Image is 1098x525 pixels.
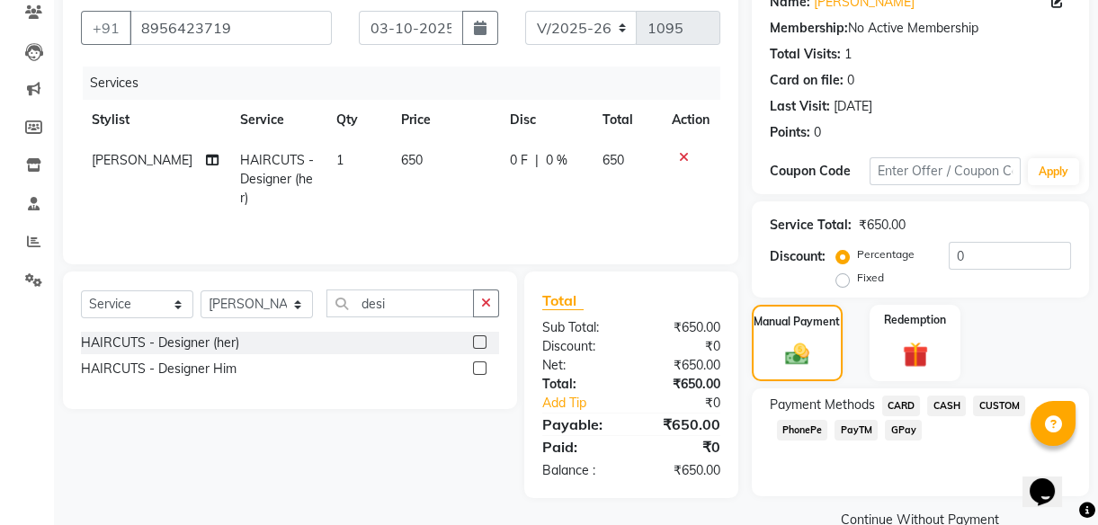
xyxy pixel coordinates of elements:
button: Apply [1028,158,1079,185]
span: 1 [336,152,344,168]
label: Percentage [857,246,915,262]
img: _gift.svg [895,339,936,370]
div: Membership: [770,19,848,38]
input: Enter Offer / Coupon Code [870,157,1021,185]
div: ₹650.00 [631,375,734,394]
span: HAIRCUTS - Designer (her) [240,152,314,206]
div: 0 [847,71,854,90]
th: Total [592,100,661,140]
div: ₹650.00 [631,461,734,480]
div: Coupon Code [770,162,870,181]
div: 1 [844,45,852,64]
span: 0 % [546,151,567,170]
button: +91 [81,11,131,45]
span: [PERSON_NAME] [92,152,192,168]
div: Discount: [770,247,826,266]
iframe: chat widget [1022,453,1080,507]
img: _cash.svg [778,341,817,368]
span: CUSTOM [973,396,1025,416]
span: Total [542,291,584,310]
div: Last Visit: [770,97,830,116]
span: 650 [401,152,423,168]
div: ₹650.00 [631,356,734,375]
th: Action [661,100,720,140]
th: Disc [499,100,592,140]
div: HAIRCUTS - Designer (her) [81,334,239,352]
th: Service [229,100,326,140]
div: Payable: [529,414,631,435]
div: ₹650.00 [631,318,734,337]
div: [DATE] [834,97,872,116]
span: CASH [927,396,966,416]
div: Sub Total: [529,318,631,337]
th: Qty [326,100,389,140]
div: Balance : [529,461,631,480]
div: ₹0 [631,337,734,356]
div: Points: [770,123,810,142]
th: Stylist [81,100,229,140]
div: ₹650.00 [631,414,734,435]
div: Services [83,67,734,100]
div: HAIRCUTS - Designer Him [81,360,237,378]
div: Service Total: [770,216,852,235]
span: PhonePe [777,420,828,440]
span: 650 [603,152,624,168]
div: 0 [814,123,821,142]
div: Net: [529,356,631,375]
div: Card on file: [770,71,844,90]
span: Payment Methods [770,396,875,414]
div: Total: [529,375,631,394]
div: ₹650.00 [859,216,906,235]
div: ₹0 [631,436,734,458]
div: Total Visits: [770,45,841,64]
a: Add Tip [529,394,648,413]
label: Redemption [884,312,946,328]
span: CARD [882,396,921,416]
input: Search or Scan [326,289,474,317]
div: Paid: [529,436,631,458]
span: 0 F [510,151,528,170]
input: Search by Name/Mobile/Email/Code [129,11,332,45]
span: PayTM [835,420,878,440]
div: ₹0 [648,394,734,413]
label: Manual Payment [754,314,840,330]
div: No Active Membership [770,19,1071,38]
div: Discount: [529,337,631,356]
label: Fixed [857,270,884,286]
span: GPay [885,420,922,440]
th: Price [390,100,499,140]
span: | [535,151,539,170]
